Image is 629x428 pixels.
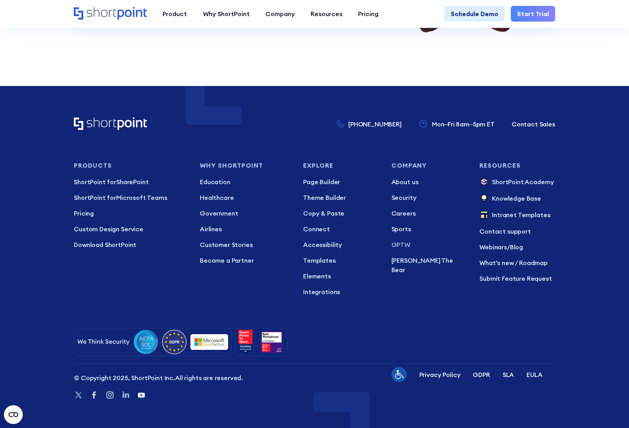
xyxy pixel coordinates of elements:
[391,256,467,274] a: [PERSON_NAME] The Bear
[479,162,555,169] h3: Resources
[337,119,402,129] a: [PHONE_NUMBER]
[303,287,379,296] a: Integrations
[492,210,550,220] p: Intranet Templates
[74,194,116,201] span: ShortPoint for
[479,243,507,251] a: Webinars
[391,240,467,249] p: GPTW
[200,209,291,218] a: Government
[74,390,83,401] a: Twitter
[74,162,187,169] h3: Products
[265,9,295,18] div: Company
[74,177,187,187] p: SharePoint
[303,224,379,234] a: Connect
[105,390,115,401] a: Instagram
[419,370,461,379] a: Privacy Policy
[74,240,187,249] p: Download ShortPoint
[74,209,187,218] a: Pricing
[391,224,467,234] a: Sports
[74,373,243,382] p: All rights are reserved.
[74,224,187,234] a: Custom Design Service
[479,194,555,204] a: Knowledge Base
[303,271,379,281] a: Elements
[358,9,378,18] div: Pricing
[200,256,291,265] a: Become a Partner
[74,117,147,131] a: Home
[444,6,505,22] a: Schedule Demo
[200,193,291,202] a: Healthcare
[74,374,175,382] span: © Copyright 2025, ShortPoint Inc.
[200,224,291,234] a: Airlines
[432,119,495,129] p: Mon–Fri 8am–5pm ET
[163,9,187,18] div: Product
[479,227,555,236] a: Contact support
[590,390,629,428] iframe: Chat Widget
[203,9,250,18] div: Why ShortPoint
[391,177,467,187] a: About us
[512,119,555,129] a: Contact Sales
[90,390,99,401] a: Facebook
[303,162,379,169] h3: Explore
[74,193,187,202] p: Microsoft Teams
[479,258,555,267] a: What's new / Roadmap
[155,6,195,22] a: Product
[303,6,350,22] a: Resources
[121,390,130,401] a: Linkedin
[511,6,555,22] a: Start Trial
[391,193,467,202] a: Security
[74,178,116,186] span: ShortPoint for
[200,240,291,249] a: Customer Stories
[391,162,467,169] h3: Company
[492,177,554,187] p: ShortPoint Academy
[74,7,147,20] a: Home
[479,210,555,220] a: Intranet Templates
[303,177,379,187] a: Page Builder
[303,256,379,265] a: Templates
[200,177,291,187] a: Education
[200,162,291,169] h3: Why Shortpoint
[350,6,386,22] a: Pricing
[311,9,342,18] div: Resources
[492,194,541,204] p: Knowledge Base
[74,177,187,187] a: ShortPoint forSharePoint
[195,6,258,22] a: Why ShortPoint
[479,274,555,283] a: Submit Feature Request
[303,240,379,249] a: Accessibility
[527,370,542,379] a: EULA
[303,193,379,202] a: Theme Builder
[473,370,490,379] a: GDPR
[74,193,187,202] a: ShortPoint forMicrosoft Teams
[348,119,402,129] p: [PHONE_NUMBER]
[258,6,303,22] a: Company
[303,209,379,218] a: Copy & Paste
[503,370,514,379] p: SLA
[510,243,523,251] a: Blog
[391,209,467,218] a: Careers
